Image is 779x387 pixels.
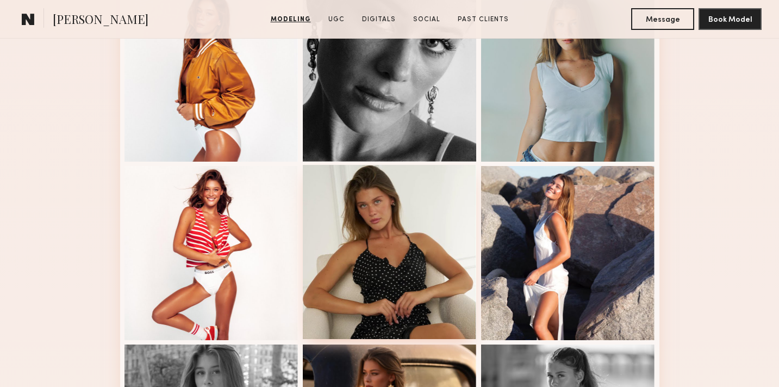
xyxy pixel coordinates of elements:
a: Past Clients [453,15,513,24]
button: Book Model [699,8,762,30]
a: Digitals [358,15,400,24]
span: [PERSON_NAME] [53,11,148,30]
a: Book Model [699,14,762,23]
a: UGC [324,15,349,24]
a: Social [409,15,445,24]
a: Modeling [266,15,315,24]
button: Message [631,8,694,30]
